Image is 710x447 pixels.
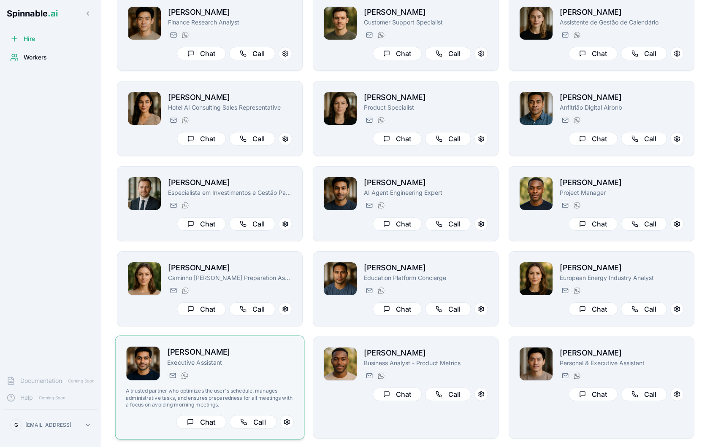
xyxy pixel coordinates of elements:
[182,287,189,294] img: WhatsApp
[373,388,422,401] button: Chat
[560,359,684,367] p: Personal & Executive Assistant
[560,188,684,197] p: Project Manager
[229,132,275,145] button: Call
[177,302,226,316] button: Chat
[168,274,292,282] p: Caminho [PERSON_NAME] Preparation Assistant
[572,115,582,125] button: WhatsApp
[560,18,684,27] p: Assistente de Gestão de Calendário
[168,188,292,197] p: Especialista em Investimentos e Gestão Patrimonial
[168,262,292,274] h2: [PERSON_NAME]
[572,285,582,296] button: WhatsApp
[569,388,618,401] button: Chat
[560,115,570,125] button: Send email to joao.vai@getspinnable.ai
[168,18,292,27] p: Finance Research Analyst
[182,202,189,209] img: WhatsApp
[180,285,190,296] button: WhatsApp
[574,32,580,38] img: WhatsApp
[425,47,471,60] button: Call
[560,6,684,18] h2: [PERSON_NAME]
[168,30,178,40] button: Send email to scott.jung@getspinnable.ai
[167,346,294,358] h2: [PERSON_NAME]
[128,262,161,295] img: Gloria Simon
[364,359,488,367] p: Business Analyst - Product Metrics
[324,177,357,210] img: Manuel Mehta
[376,371,386,381] button: WhatsApp
[569,132,618,145] button: Chat
[128,92,161,125] img: Rita Mansoor
[364,188,488,197] p: AI Agent Engineering Expert
[128,177,161,210] img: Paul Santos
[376,200,386,210] button: WhatsApp
[376,285,386,296] button: WhatsApp
[376,115,386,125] button: WhatsApp
[324,347,357,380] img: Jonas Berg
[364,30,374,40] button: Send email to owen.leroy@getspinnable.ai
[128,7,161,40] img: Scott Jung
[7,417,95,434] button: G[EMAIL_ADDRESS]
[569,302,618,316] button: Chat
[376,30,386,40] button: WhatsApp
[65,377,97,385] span: Coming Soon
[560,285,570,296] button: Send email to daniela.anderson@getspinnable.ai
[126,347,160,380] img: Tariq Muller
[229,217,275,231] button: Call
[167,370,177,380] button: Send email to tariq.muller@getspinnable.ai
[14,422,18,428] span: G
[36,394,68,402] span: Coming Soon
[560,103,684,112] p: Anfitrião Digital Airbnb
[364,115,374,125] button: Send email to amelia.green@getspinnable.ai
[364,103,488,112] p: Product Specialist
[324,92,357,125] img: Amelia Green
[180,115,190,125] button: WhatsApp
[182,32,189,38] img: WhatsApp
[7,8,58,19] span: Spinnable
[560,274,684,282] p: European Energy Industry Analyst
[167,358,294,367] p: Executive Assistant
[378,287,385,294] img: WhatsApp
[574,202,580,209] img: WhatsApp
[126,388,294,408] p: A trusted partner who optimizes the user's schedule, manages administrative tasks, and ensures pr...
[560,30,570,40] button: Send email to nina.omar@getspinnable.ai
[560,262,684,274] h2: [PERSON_NAME]
[520,347,553,380] img: Kaito Ahn
[574,372,580,379] img: WhatsApp
[364,262,488,274] h2: [PERSON_NAME]
[20,377,62,385] span: Documentation
[364,177,488,188] h2: [PERSON_NAME]
[24,35,35,43] span: Hire
[560,200,570,210] button: Send email to brian.robinson@getspinnable.ai
[229,302,275,316] button: Call
[364,285,374,296] button: Send email to michael.taufa@getspinnable.ai
[572,371,582,381] button: WhatsApp
[364,371,374,381] button: Send email to jonas.berg@getspinnable.ai
[378,202,385,209] img: WhatsApp
[364,92,488,103] h2: [PERSON_NAME]
[24,53,47,62] span: Workers
[168,285,178,296] button: Send email to gloria.simon@getspinnable.ai
[373,132,422,145] button: Chat
[560,177,684,188] h2: [PERSON_NAME]
[180,30,190,40] button: WhatsApp
[621,388,667,401] button: Call
[168,177,292,188] h2: [PERSON_NAME]
[425,217,471,231] button: Call
[364,347,488,359] h2: [PERSON_NAME]
[621,132,667,145] button: Call
[574,117,580,124] img: WhatsApp
[177,47,226,60] button: Chat
[560,371,570,381] button: Send email to kaito.ahn@getspinnable.ai
[364,18,488,27] p: Customer Support Specialist
[182,372,188,379] img: WhatsApp
[177,217,226,231] button: Chat
[168,115,178,125] button: Send email to rita.mansoor@getspinnable.ai
[373,217,422,231] button: Chat
[425,388,471,401] button: Call
[425,132,471,145] button: Call
[180,200,190,210] button: WhatsApp
[168,103,292,112] p: Hotel AI Consulting Sales Representative
[572,200,582,210] button: WhatsApp
[179,370,190,380] button: WhatsApp
[572,30,582,40] button: WhatsApp
[168,92,292,103] h2: [PERSON_NAME]
[324,7,357,40] img: Owen Leroy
